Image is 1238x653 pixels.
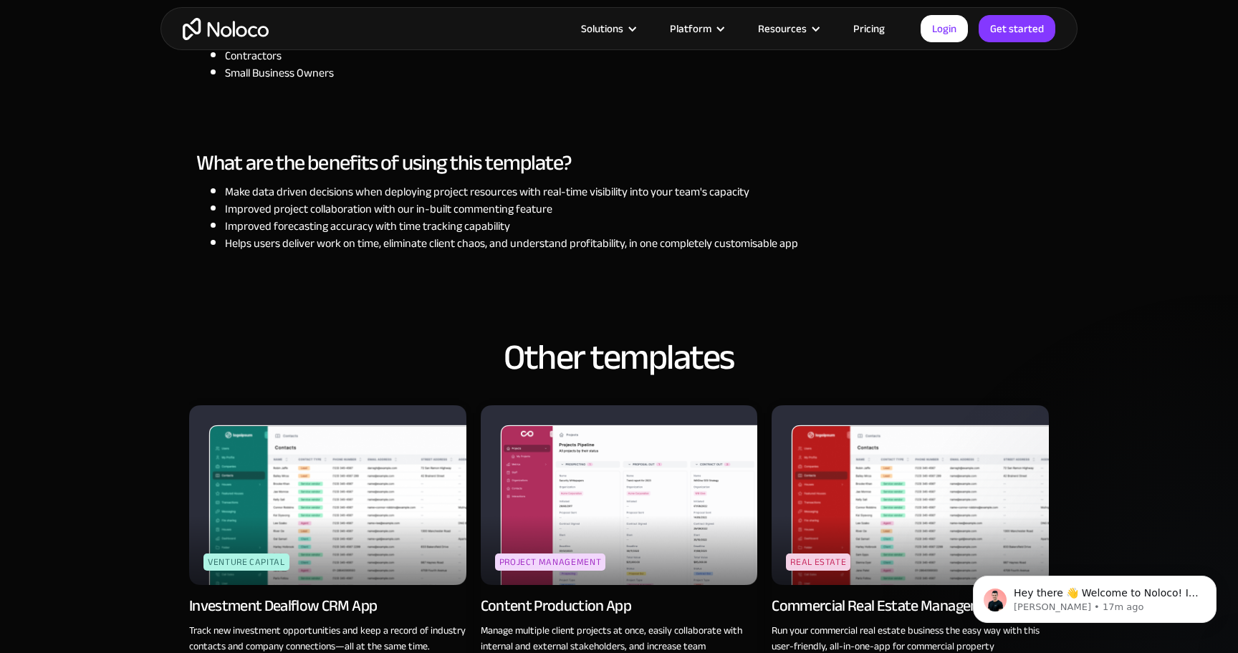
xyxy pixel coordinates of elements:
[921,15,968,42] a: Login
[196,156,798,169] h2: What are the benefits of using this template?
[740,19,835,38] div: Resources
[772,596,1032,616] div: Commercial Real Estate Management App
[652,19,740,38] div: Platform
[951,546,1238,646] iframe: Intercom notifications message
[175,338,1063,377] h4: Other templates
[495,553,606,571] div: Project Management
[196,96,1042,113] p: ‍
[786,553,850,571] div: Real Estate
[225,218,798,235] li: Improved forecasting accuracy with time tracking capability
[979,15,1055,42] a: Get started
[225,183,798,200] li: Make data driven decisions when deploying project resources with real-time visibility into your t...
[581,19,623,38] div: Solutions
[225,64,1042,82] li: Small Business Owners
[563,19,652,38] div: Solutions
[203,553,289,571] div: Venture Capital
[225,235,798,252] li: Helps users deliver work on time, eliminate client chaos, and understand profitability, in one co...
[670,19,711,38] div: Platform
[835,19,903,38] a: Pricing
[183,18,269,40] a: home
[189,596,377,616] div: Investment Dealflow CRM App
[225,200,798,218] li: Improved project collaboration with our in-built commenting feature
[481,596,631,616] div: Content Production App
[758,19,807,38] div: Resources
